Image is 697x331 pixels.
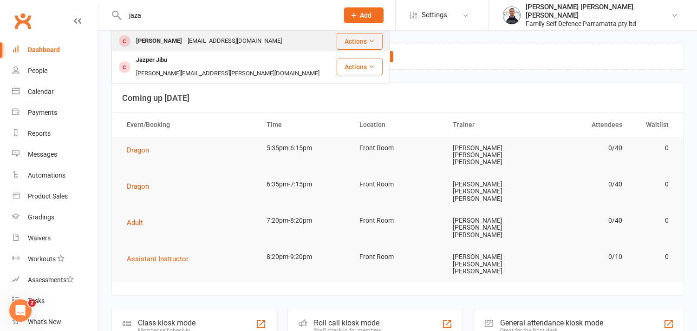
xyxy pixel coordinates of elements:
div: Payments [28,109,57,116]
button: Adult [127,217,150,228]
td: [PERSON_NAME] [PERSON_NAME] [PERSON_NAME] [444,173,538,210]
div: Roll call kiosk mode [314,318,381,327]
div: [EMAIL_ADDRESS][DOMAIN_NAME] [185,34,285,48]
img: thumb_image1668055740.png [502,6,521,25]
a: Workouts [12,249,98,270]
td: Front Room [351,173,444,195]
th: Attendees [537,113,631,137]
td: 0/10 [537,246,631,268]
div: Dashboard [28,46,60,53]
a: Assessments [12,270,98,291]
button: Assistant Instructor [127,253,195,265]
div: Class kiosk mode [138,318,195,327]
td: Front Room [351,210,444,232]
a: Product Sales [12,186,98,207]
a: Automations [12,165,98,186]
a: People [12,60,98,81]
div: [PERSON_NAME] [PERSON_NAME] [PERSON_NAME] [526,3,671,20]
div: [PERSON_NAME][EMAIL_ADDRESS][PERSON_NAME][DOMAIN_NAME] [133,67,322,80]
th: Event/Booking [118,113,258,137]
td: 5:35pm-6:15pm [258,137,352,159]
td: 8:20pm-9:20pm [258,246,352,268]
div: [PERSON_NAME] [133,34,185,48]
td: 0 [631,173,677,195]
div: Gradings [28,213,54,221]
a: Clubworx [11,9,34,33]
button: Actions [337,59,383,75]
span: Dragon [127,182,149,191]
input: Search... [122,9,332,22]
button: Add [344,7,384,23]
td: Front Room [351,137,444,159]
button: Dragon [127,145,156,156]
td: 0 [631,137,677,159]
a: Gradings [12,207,98,228]
div: Messages [28,151,57,158]
div: Family Self Defence Parramatta pty ltd [526,20,671,28]
div: Tasks [28,297,45,305]
div: Waivers [28,234,51,242]
th: Waitlist [631,113,677,137]
h3: Coming up [DATE] [122,93,673,103]
div: We're working on an update to your Clubworx dashboard. [111,44,684,70]
iframe: Intercom live chat [9,299,32,322]
div: Workouts [28,255,56,263]
span: 2 [28,299,36,307]
button: Actions [337,33,383,50]
td: 0/40 [537,210,631,232]
span: Settings [422,5,447,26]
th: Location [351,113,444,137]
div: People [28,67,47,74]
a: Payments [12,102,98,123]
span: Assistant Instructor [127,255,189,263]
td: [PERSON_NAME] [PERSON_NAME] [PERSON_NAME] [444,210,538,246]
td: Front Room [351,246,444,268]
td: 6:35pm-7:15pm [258,173,352,195]
th: Trainer [444,113,538,137]
div: General attendance kiosk mode [500,318,603,327]
td: [PERSON_NAME] [PERSON_NAME] [PERSON_NAME] [444,246,538,282]
div: Jazper Jibu [133,53,170,67]
span: Adult [127,218,143,227]
div: What's New [28,318,61,325]
th: Time [258,113,352,137]
a: Reports [12,123,98,144]
span: Add [360,12,372,19]
td: 0/40 [537,173,631,195]
div: Automations [28,172,65,179]
td: [PERSON_NAME] [PERSON_NAME] [PERSON_NAME] [444,137,538,173]
div: Calendar [28,88,54,95]
td: 7:20pm-8:20pm [258,210,352,232]
button: Dragon [127,181,156,192]
a: Messages [12,144,98,165]
span: Dragon [127,146,149,154]
a: Tasks [12,291,98,311]
td: 0 [631,246,677,268]
a: Calendar [12,81,98,102]
div: Assessments [28,276,74,284]
td: 0/40 [537,137,631,159]
td: 0 [631,210,677,232]
div: Reports [28,130,51,137]
a: Waivers [12,228,98,249]
div: Product Sales [28,192,68,200]
a: Dashboard [12,40,98,60]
